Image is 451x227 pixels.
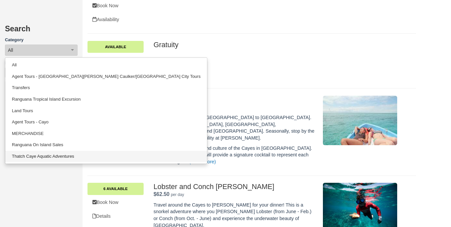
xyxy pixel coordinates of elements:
p: Take a floating bar from [GEOGRAPHIC_DATA] to [GEOGRAPHIC_DATA]. Travel to [GEOGRAPHIC_DATA], [GE... [154,114,316,141]
a: 6 Available [87,183,144,195]
a: Book Now [87,196,144,209]
a: Available [87,41,144,53]
a: Agent Tours - [GEOGRAPHIC_DATA][PERSON_NAME] Caulker/[GEOGRAPHIC_DATA] City Tours [5,71,207,82]
h2: Lobster and Conch [PERSON_NAME] [154,183,316,191]
a: Ranguana Tropical Island Excursion [5,94,207,105]
h2: Island Crawl [154,96,316,104]
a: MERCHANDISE [5,128,207,140]
a: Details [87,210,144,223]
a: Land Tours [5,105,207,117]
p: Learn about the history and culture of the Cayes in [GEOGRAPHIC_DATA]. The bartender on board wil... [154,145,316,165]
img: M305-1 [323,96,397,145]
span: $62.50 [154,191,169,197]
a: Thatch Caye Aquatic Adventures [5,151,207,162]
span: All [8,47,13,53]
h2: Search [5,25,78,37]
a: Transfers [5,82,207,94]
a: Availability [87,13,144,26]
a: (Read More) [189,159,216,164]
a: Ranguana On Island Sales [5,139,207,151]
a: All [5,59,207,71]
a: Agent Tours - Cayo [5,116,207,128]
strong: Price: $62.50 [154,191,169,197]
label: Category [5,37,78,43]
a: Book Now [87,53,144,67]
em: per day [171,192,184,197]
button: All [5,45,78,56]
h2: Gratuity [154,41,397,49]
